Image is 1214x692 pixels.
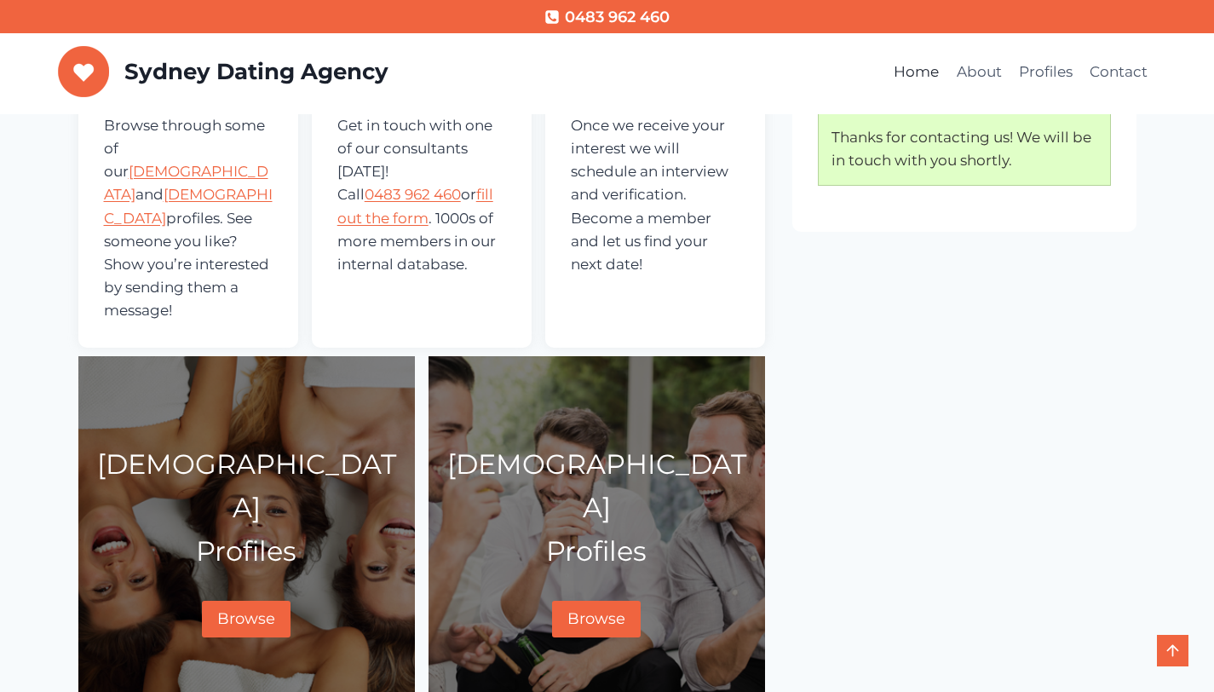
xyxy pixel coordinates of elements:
[58,46,388,97] a: Sydney Dating Agency
[1010,52,1081,93] a: Profiles
[337,114,506,276] p: Get in touch with one of our consultants [DATE]! Call or . 1000s of more members in our internal ...
[885,52,1157,93] nav: Primary
[124,59,388,85] p: Sydney Dating Agency
[58,46,110,97] img: Sydney Dating Agency
[443,442,751,574] p: [DEMOGRAPHIC_DATA] Profiles
[831,126,1096,172] p: Thanks for contacting us! We will be in touch with you shortly.
[337,186,493,226] a: fill out the form
[571,114,739,276] p: Once we receive your interest we will schedule an interview and verification. Become a member and...
[104,186,273,226] a: [DEMOGRAPHIC_DATA]
[104,163,268,203] a: [DEMOGRAPHIC_DATA]
[104,114,273,323] p: Browse through some of our and profiles. See someone you like? Show you’re interested by sending ...
[567,609,625,628] span: Browse
[1081,52,1156,93] a: Contact
[217,609,275,628] span: Browse
[552,601,641,637] a: Browse
[93,442,400,574] p: [DEMOGRAPHIC_DATA] Profiles
[565,5,670,30] span: 0483 962 460
[544,5,669,30] a: 0483 962 460
[1157,635,1188,666] a: Scroll to top
[947,52,1010,93] a: About
[365,186,461,203] a: 0483 962 460
[885,52,947,93] a: Home
[202,601,291,637] a: Browse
